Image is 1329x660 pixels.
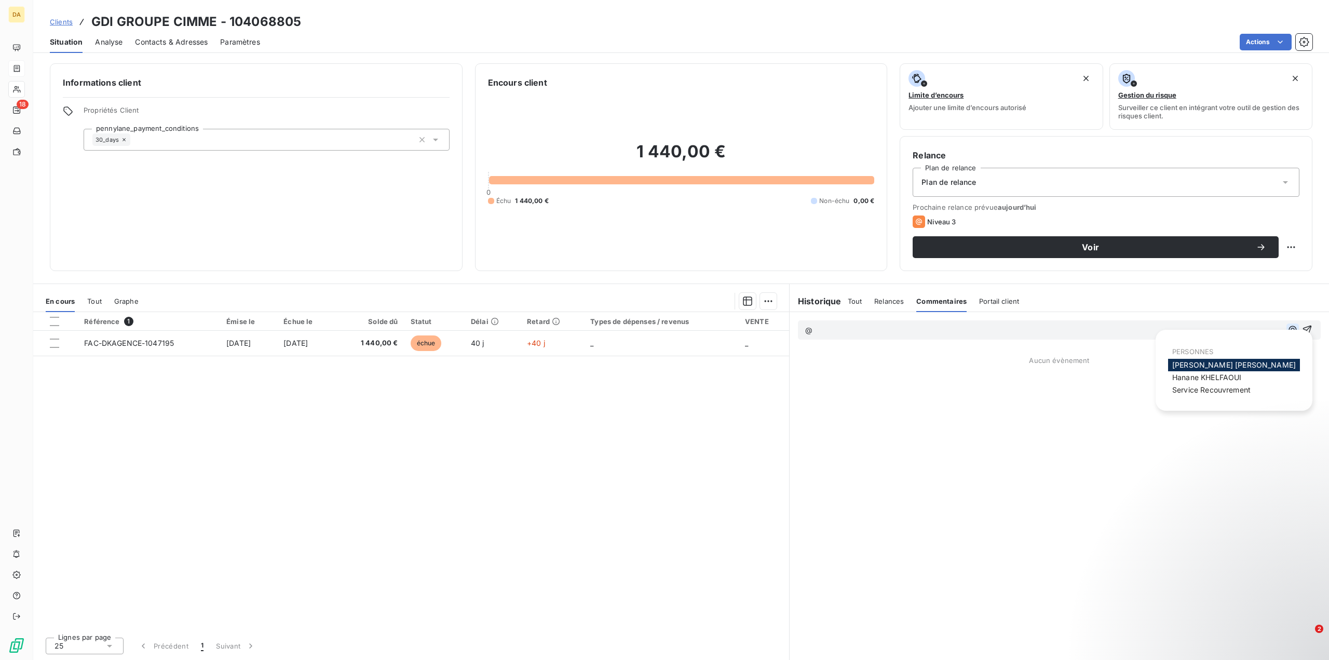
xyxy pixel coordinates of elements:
span: 40 j [471,339,484,347]
span: Clients [50,18,73,26]
div: Échue le [283,317,329,326]
span: Non-échu [819,196,849,206]
h3: GDI GROUPE CIMME - 104068805 [91,12,301,31]
span: @ [805,326,812,334]
h6: Historique [790,295,842,307]
button: Voir [913,236,1279,258]
span: Échu [496,196,511,206]
span: En cours [46,297,75,305]
span: 1 440,00 € [515,196,549,206]
span: Surveiller ce client en intégrant votre outil de gestion des risques client. [1118,103,1304,120]
div: Solde dû [342,317,398,326]
span: Ajouter une limite d’encours autorisé [908,103,1026,112]
iframe: Intercom live chat [1294,625,1319,650]
button: 1 [195,635,210,657]
span: Aucun évènement [1029,356,1089,365]
h6: Informations client [63,76,450,89]
h6: Encours client [488,76,547,89]
span: Situation [50,37,83,47]
button: Actions [1240,34,1292,50]
span: 25 [55,641,63,651]
h6: Relance [913,149,1299,161]
span: Hanane KHELFAOUI [1172,373,1241,382]
h2: 1 440,00 € [488,141,875,172]
span: _ [745,339,748,347]
div: Référence [84,317,214,326]
img: Logo LeanPay [8,637,25,654]
span: Contacts & Adresses [135,37,208,47]
span: Voir [925,243,1256,251]
a: Clients [50,17,73,27]
span: Paramètres [220,37,260,47]
span: Plan de relance [921,177,976,187]
span: Tout [848,297,862,305]
span: [DATE] [283,339,308,347]
span: Tout [87,297,102,305]
div: Délai [471,317,514,326]
span: Prochaine relance prévue [913,203,1299,211]
span: Propriétés Client [84,106,450,120]
span: Limite d’encours [908,91,964,99]
button: Précédent [132,635,195,657]
span: échue [411,335,442,351]
div: Statut [411,317,458,326]
span: Service Recouvrement [1172,385,1251,394]
span: +40 j [527,339,545,347]
div: Retard [527,317,578,326]
span: 18 [17,100,29,109]
span: 1 [124,317,133,326]
span: Portail client [979,297,1019,305]
span: Analyse [95,37,123,47]
div: Émise le [226,317,271,326]
span: 1 [201,641,204,651]
span: [DATE] [226,339,251,347]
input: Ajouter une valeur [130,135,139,144]
button: Suivant [210,635,262,657]
span: Graphe [114,297,139,305]
button: Limite d’encoursAjouter une limite d’encours autorisé [900,63,1103,130]
span: 0,00 € [853,196,874,206]
span: [PERSON_NAME] [PERSON_NAME] [1172,360,1296,369]
span: 1 440,00 € [342,338,398,348]
span: FAC-DKAGENCE-1047195 [84,339,174,347]
span: Commentaires [916,297,967,305]
span: _ [590,339,593,347]
span: 2 [1315,625,1323,633]
span: PERSONNES [1172,347,1213,356]
span: Relances [874,297,904,305]
button: Gestion du risqueSurveiller ce client en intégrant votre outil de gestion des risques client. [1109,63,1312,130]
div: Types de dépenses / revenus [590,317,733,326]
span: Gestion du risque [1118,91,1176,99]
span: aujourd’hui [998,203,1037,211]
span: 30_days [96,137,119,143]
span: Niveau 3 [927,218,956,226]
div: DA [8,6,25,23]
iframe: Intercom notifications message [1121,559,1329,632]
span: 0 [486,188,491,196]
div: VENTE [745,317,783,326]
